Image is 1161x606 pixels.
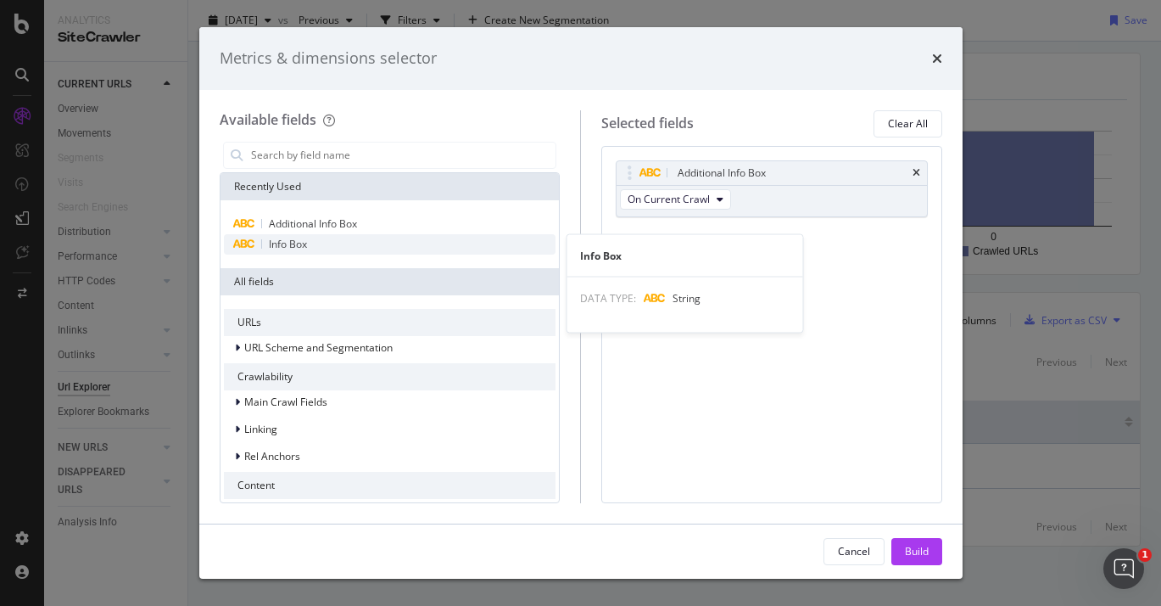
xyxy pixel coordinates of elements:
span: String [673,291,701,306]
span: Main Crawl Fields [244,395,327,409]
div: Crawlability [224,363,556,390]
iframe: Intercom live chat [1103,548,1144,589]
span: On Current Crawl [628,192,710,206]
div: All fields [220,268,560,295]
div: Clear All [888,116,928,131]
div: Info Box [567,249,802,263]
span: Linking [244,422,277,436]
span: URL Scheme and Segmentation [244,340,393,355]
button: On Current Crawl [620,189,731,210]
button: Build [891,538,942,565]
div: Additional Info Box [678,165,766,182]
div: times [913,168,920,178]
button: Clear All [874,110,942,137]
div: Available fields [220,110,316,129]
span: DATA TYPE: [580,291,636,306]
div: Content [224,472,556,499]
div: URLs [224,309,556,336]
button: Cancel [823,538,885,565]
div: Additional Info BoxtimesOn Current Crawl [616,160,928,217]
span: Info Box [269,237,307,251]
input: Search by field name [249,143,556,168]
div: Cancel [838,544,870,558]
div: Selected fields [601,114,694,133]
span: 1 [1138,548,1152,562]
div: Recently Used [220,173,560,200]
span: Rel Anchors [244,449,300,463]
div: times [932,48,942,70]
div: Build [905,544,929,558]
span: Additional Info Box [269,216,357,231]
div: modal [199,27,963,579]
div: Metrics & dimensions selector [220,48,437,70]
